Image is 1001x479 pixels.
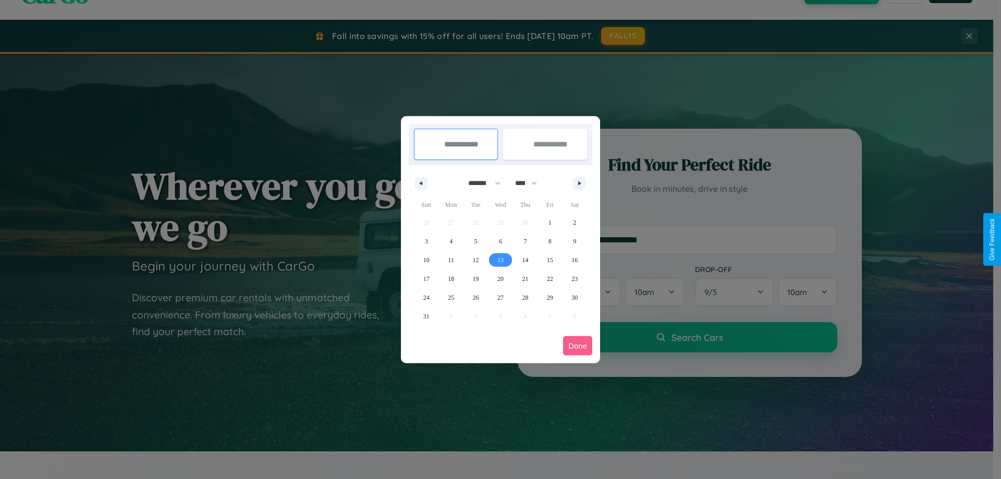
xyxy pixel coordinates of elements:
[414,196,438,213] span: Sun
[548,213,552,232] span: 1
[538,269,562,288] button: 22
[414,232,438,251] button: 3
[425,232,428,251] span: 3
[538,288,562,307] button: 29
[463,251,488,269] button: 12
[414,307,438,326] button: 31
[463,288,488,307] button: 26
[522,269,528,288] span: 21
[571,288,578,307] span: 30
[473,269,479,288] span: 19
[547,269,553,288] span: 22
[513,269,538,288] button: 21
[449,232,453,251] span: 4
[423,251,430,269] span: 10
[538,213,562,232] button: 1
[438,269,463,288] button: 18
[513,196,538,213] span: Thu
[448,288,454,307] span: 25
[448,269,454,288] span: 18
[463,269,488,288] button: 19
[414,251,438,269] button: 10
[522,251,528,269] span: 14
[573,232,576,251] span: 9
[538,232,562,251] button: 8
[423,307,430,326] span: 31
[988,218,996,261] div: Give Feedback
[563,213,587,232] button: 2
[571,269,578,288] span: 23
[414,288,438,307] button: 24
[571,251,578,269] span: 16
[463,196,488,213] span: Tue
[563,336,592,355] button: Done
[547,288,553,307] span: 29
[488,269,512,288] button: 20
[438,288,463,307] button: 25
[463,232,488,251] button: 5
[473,288,479,307] span: 26
[423,288,430,307] span: 24
[474,232,478,251] span: 5
[448,251,454,269] span: 11
[563,288,587,307] button: 30
[538,251,562,269] button: 15
[497,288,504,307] span: 27
[563,269,587,288] button: 23
[423,269,430,288] span: 17
[563,251,587,269] button: 16
[438,251,463,269] button: 11
[488,232,512,251] button: 6
[547,251,553,269] span: 15
[538,196,562,213] span: Fri
[563,232,587,251] button: 9
[522,288,528,307] span: 28
[414,269,438,288] button: 17
[497,269,504,288] span: 20
[548,232,552,251] span: 8
[499,232,502,251] span: 6
[513,288,538,307] button: 28
[513,232,538,251] button: 7
[573,213,576,232] span: 2
[488,196,512,213] span: Wed
[473,251,479,269] span: 12
[488,251,512,269] button: 13
[438,196,463,213] span: Mon
[488,288,512,307] button: 27
[523,232,527,251] span: 7
[513,251,538,269] button: 14
[438,232,463,251] button: 4
[497,251,504,269] span: 13
[563,196,587,213] span: Sat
